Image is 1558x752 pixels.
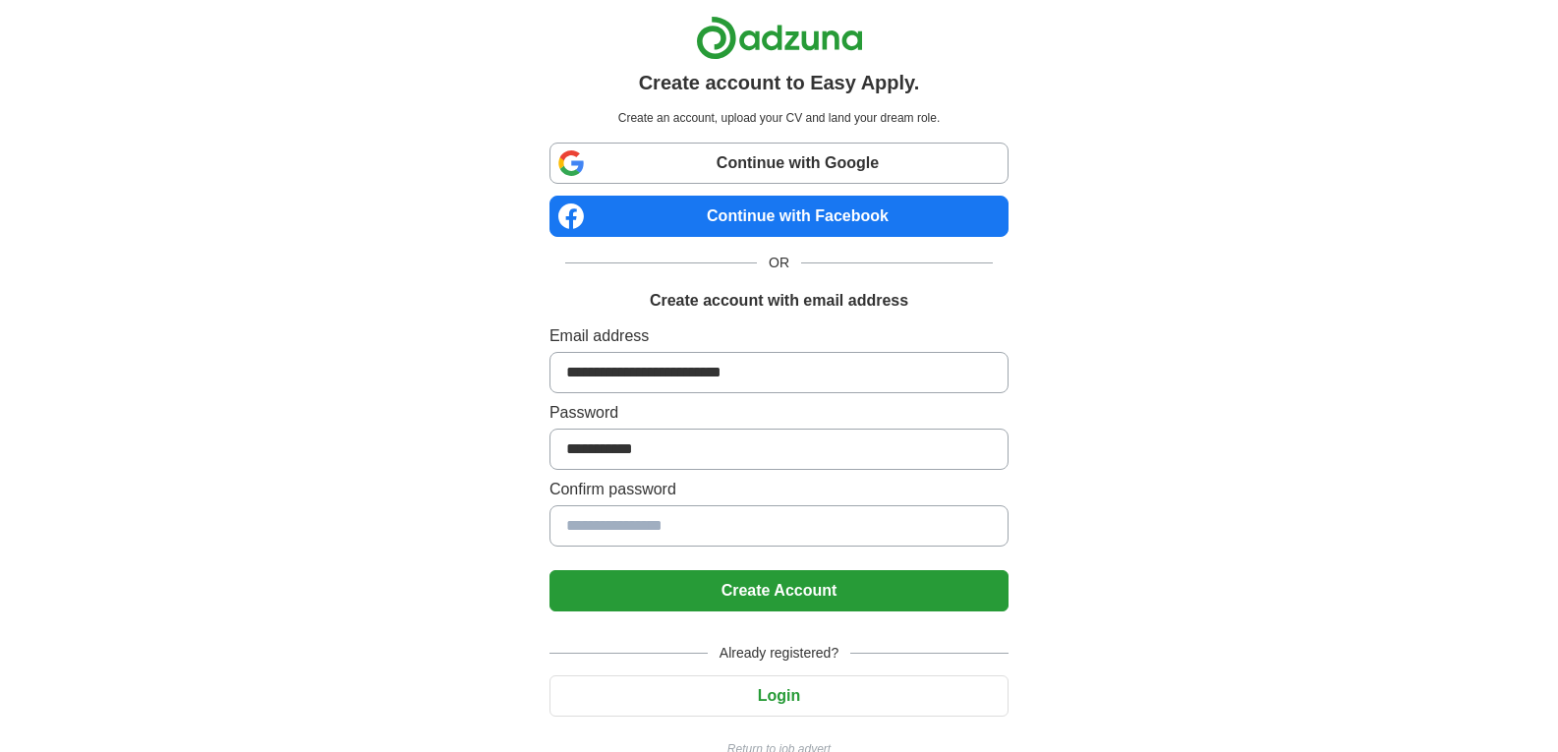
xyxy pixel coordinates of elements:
[553,109,1005,127] p: Create an account, upload your CV and land your dream role.
[639,68,920,97] h1: Create account to Easy Apply.
[549,196,1009,237] a: Continue with Facebook
[549,401,1009,425] label: Password
[650,289,908,313] h1: Create account with email address
[549,324,1009,348] label: Email address
[696,16,863,60] img: Adzuna logo
[549,143,1009,184] a: Continue with Google
[549,478,1009,501] label: Confirm password
[549,675,1009,717] button: Login
[549,570,1009,611] button: Create Account
[708,643,850,664] span: Already registered?
[757,253,801,273] span: OR
[549,687,1009,704] a: Login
